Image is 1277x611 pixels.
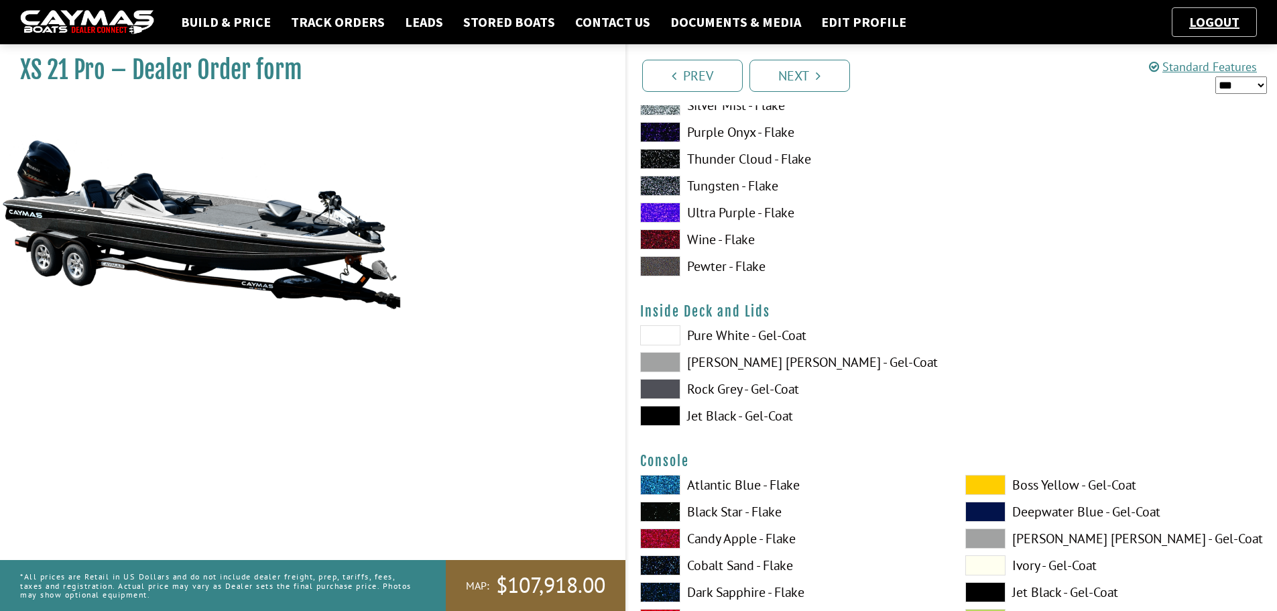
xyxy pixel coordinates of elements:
[568,13,657,31] a: Contact Us
[20,10,154,35] img: caymas-dealer-connect-2ed40d3bc7270c1d8d7ffb4b79bf05adc795679939227970def78ec6f6c03838.gif
[20,565,416,606] p: *All prices are Retail in US Dollars and do not include dealer freight, prep, tariffs, fees, taxe...
[640,95,938,115] label: Silver Mist - Flake
[640,529,938,549] label: Candy Apple - Flake
[640,256,938,276] label: Pewter - Flake
[1182,13,1246,30] a: Logout
[457,13,562,31] a: Stored Boats
[965,582,1264,602] label: Jet Black - Gel-Coat
[20,55,592,85] h1: XS 21 Pro – Dealer Order form
[640,229,938,249] label: Wine - Flake
[640,122,938,142] label: Purple Onyx - Flake
[174,13,278,31] a: Build & Price
[640,555,938,575] label: Cobalt Sand - Flake
[965,529,1264,549] label: [PERSON_NAME] [PERSON_NAME] - Gel-Coat
[965,555,1264,575] label: Ivory - Gel-Coat
[640,475,938,495] label: Atlantic Blue - Flake
[965,502,1264,522] label: Deepwater Blue - Gel-Coat
[640,325,938,345] label: Pure White - Gel-Coat
[749,60,850,92] a: Next
[640,453,1264,469] h4: Console
[965,475,1264,495] label: Boss Yellow - Gel-Coat
[398,13,450,31] a: Leads
[446,560,625,611] a: MAP:$107,918.00
[640,502,938,522] label: Black Star - Flake
[640,149,938,169] label: Thunder Cloud - Flake
[640,203,938,223] label: Ultra Purple - Flake
[640,379,938,399] label: Rock Grey - Gel-Coat
[466,579,489,593] span: MAP:
[640,406,938,426] label: Jet Black - Gel-Coat
[640,303,1264,320] h4: Inside Deck and Lids
[1149,59,1257,74] a: Standard Features
[640,176,938,196] label: Tungsten - Flake
[664,13,808,31] a: Documents & Media
[496,571,605,600] span: $107,918.00
[814,13,913,31] a: Edit Profile
[640,582,938,602] label: Dark Sapphire - Flake
[640,352,938,372] label: [PERSON_NAME] [PERSON_NAME] - Gel-Coat
[284,13,391,31] a: Track Orders
[642,60,743,92] a: Prev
